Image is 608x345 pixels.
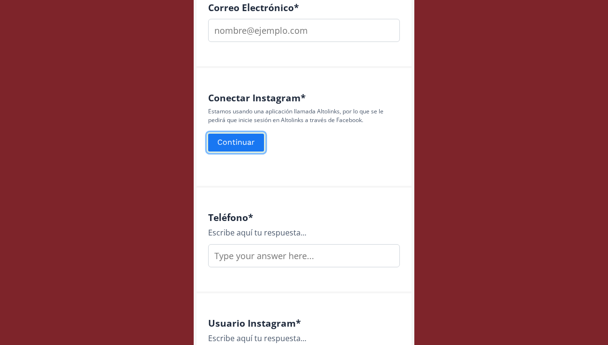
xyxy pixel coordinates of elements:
[208,19,400,42] input: nombre@ejemplo.com
[208,92,400,103] h4: Conectar Instagram *
[208,227,400,238] div: Escribe aquí tu respuesta...
[208,332,400,344] div: Escribe aquí tu respuesta...
[208,212,400,223] h4: Teléfono *
[208,317,400,329] h4: Usuario Instagram *
[208,107,400,124] p: Estamos usando una aplicación llamada Altolinks, por lo que se le pedirá que inicie sesión en Alt...
[208,2,400,13] h4: Correo Electrónico *
[207,132,265,153] button: Continuar
[208,244,400,267] input: Type your answer here...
